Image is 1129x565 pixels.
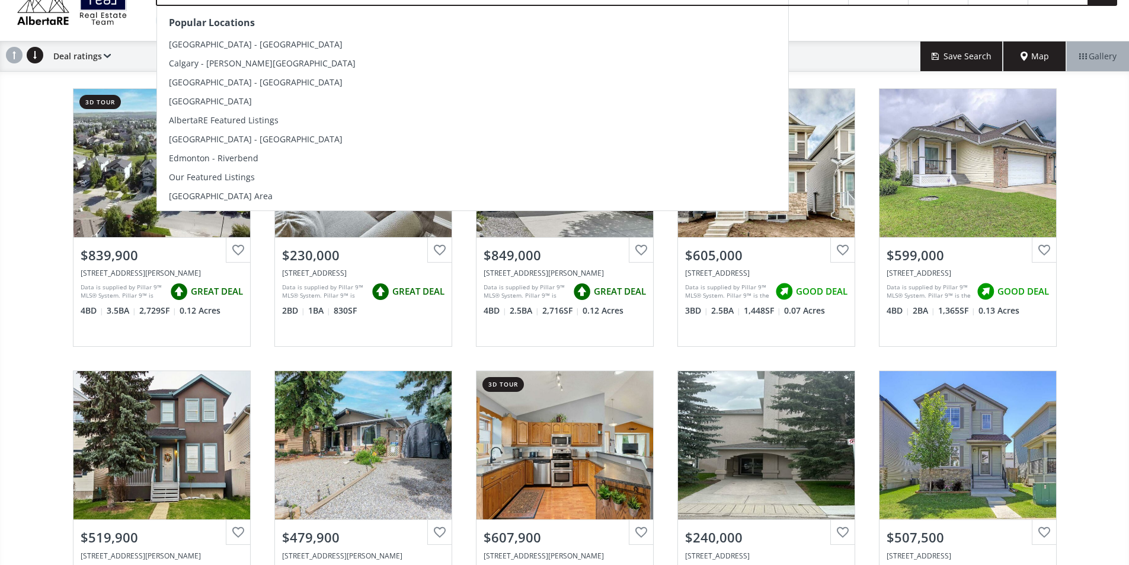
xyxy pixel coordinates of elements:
[282,283,366,301] div: Data is supplied by Pillar 9™ MLS® System. Pillar 9™ is the owner of the copyright in its MLS® Sy...
[81,551,243,561] div: 53 Cimarron Meadows Close, Okotoks, AB T1S 1T5
[594,285,646,298] span: GREAT DEAL
[282,246,444,264] div: $230,000
[263,76,464,359] a: $230,000[STREET_ADDRESS]Data is supplied by Pillar 9™ MLS® System. Pillar 9™ is the owner of the ...
[685,246,847,264] div: $605,000
[1066,42,1129,71] div: Gallery
[169,190,273,202] span: [GEOGRAPHIC_DATA] Area
[772,280,796,304] img: rating icon
[169,58,356,69] span: Calgary - [PERSON_NAME][GEOGRAPHIC_DATA]
[510,305,539,317] span: 2.5 BA
[61,76,263,359] a: 3d tour$839,900[STREET_ADDRESS][PERSON_NAME]Data is supplied by Pillar 9™ MLS® System. Pillar 9™ ...
[392,285,444,298] span: GREAT DEAL
[81,268,243,278] div: 71 Crystal Shores Road, Okotoks, AB T1S 2H9
[711,305,741,317] span: 2.5 BA
[887,528,1049,547] div: $507,500
[685,283,769,301] div: Data is supplied by Pillar 9™ MLS® System. Pillar 9™ is the owner of the copyright in its MLS® Sy...
[997,285,1049,298] span: GOOD DEAL
[583,305,623,317] span: 0.12 Acres
[887,283,971,301] div: Data is supplied by Pillar 9™ MLS® System. Pillar 9™ is the owner of the copyright in its MLS® Sy...
[484,528,646,547] div: $607,900
[81,246,243,264] div: $839,900
[920,42,1003,71] button: Save Search
[107,305,136,317] span: 3.5 BA
[169,133,343,145] span: [GEOGRAPHIC_DATA] - [GEOGRAPHIC_DATA]
[180,305,220,317] span: 0.12 Acres
[47,42,111,71] div: Deal ratings
[685,305,708,317] span: 3 BD
[282,528,444,547] div: $479,900
[169,76,343,88] span: [GEOGRAPHIC_DATA] - [GEOGRAPHIC_DATA]
[542,305,580,317] span: 2,716 SF
[156,12,269,29] div: City: [GEOGRAPHIC_DATA]
[484,305,507,317] span: 4 BD
[685,528,847,547] div: $240,000
[887,305,910,317] span: 4 BD
[938,305,976,317] span: 1,365 SF
[139,305,177,317] span: 2,729 SF
[369,280,392,304] img: rating icon
[308,305,331,317] span: 1 BA
[169,171,255,183] span: Our Featured Listings
[484,246,646,264] div: $849,000
[464,76,666,359] a: $849,000[STREET_ADDRESS][PERSON_NAME]Data is supplied by Pillar 9™ MLS® System. Pillar 9™ is the ...
[887,268,1049,278] div: 66 Cimarron Drive, Okotoks, AB T0L 1T5
[169,114,279,126] span: AlbertaRE Featured Listings
[685,551,847,561] div: 7 Lineham Avenue #205, Okotoks, AB T1S1Z2
[974,280,997,304] img: rating icon
[169,95,252,107] span: [GEOGRAPHIC_DATA]
[913,305,935,317] span: 2 BA
[1079,50,1117,62] span: Gallery
[784,305,825,317] span: 0.07 Acres
[1003,42,1066,71] div: Map
[81,283,164,301] div: Data is supplied by Pillar 9™ MLS® System. Pillar 9™ is the owner of the copyright in its MLS® Sy...
[666,76,867,359] a: $605,000[STREET_ADDRESS]Data is supplied by Pillar 9™ MLS® System. Pillar 9™ is the owner of the ...
[484,283,567,301] div: Data is supplied by Pillar 9™ MLS® System. Pillar 9™ is the owner of the copyright in its MLS® Sy...
[887,551,1049,561] div: 483 Cimarron Boulevard, Okotoks, AB T1S 0J6
[282,305,305,317] span: 2 BD
[570,280,594,304] img: rating icon
[282,268,444,278] div: 144 Crescent Road #205, Okotoks, AB T1S 1K2
[169,152,258,164] span: Edmonton - Riverbend
[744,305,781,317] span: 1,448 SF
[81,305,104,317] span: 4 BD
[484,551,646,561] div: 109 Downey Place, Okotoks, AB T1S 1H3
[1021,50,1049,62] span: Map
[685,268,847,278] div: 72 Wedderburn Drive, Okotoks, AB T1S5X2
[191,285,243,298] span: GREAT DEAL
[978,305,1019,317] span: 0.13 Acres
[169,39,343,50] span: [GEOGRAPHIC_DATA] - [GEOGRAPHIC_DATA]
[887,246,1049,264] div: $599,000
[796,285,847,298] span: GOOD DEAL
[169,16,255,29] strong: Popular Locations
[167,280,191,304] img: rating icon
[484,268,646,278] div: 257 Crystal Shores Drive, Okotoks, AB T1S 2C5
[867,76,1069,359] a: $599,000[STREET_ADDRESS]Data is supplied by Pillar 9™ MLS® System. Pillar 9™ is the owner of the ...
[282,551,444,561] div: 145 Carr Crescent, Okotoks, AB T1S 1E5
[81,528,243,547] div: $519,900
[334,305,357,317] span: 830 SF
